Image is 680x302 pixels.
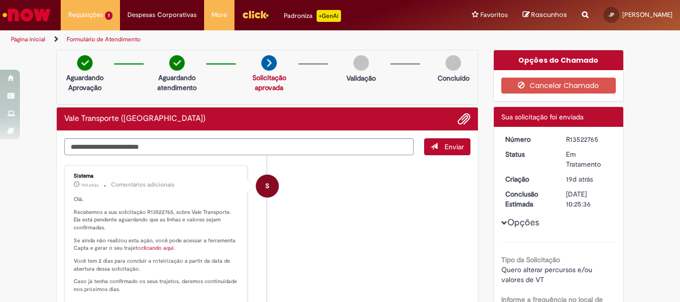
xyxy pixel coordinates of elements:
[566,175,593,184] span: 19d atrás
[457,112,470,125] button: Adicionar anexos
[498,149,559,159] dt: Status
[438,73,469,83] p: Concluído
[622,10,673,19] span: [PERSON_NAME]
[261,55,277,71] img: arrow-next.png
[566,149,612,169] div: Em Tratamento
[74,196,239,203] p: Olá,
[64,138,414,155] textarea: Digite sua mensagem aqui...
[531,10,567,19] span: Rascunhos
[501,112,583,121] span: Sua solicitação foi enviada
[242,7,269,22] img: click_logo_yellow_360x200.png
[566,174,612,184] div: 11/09/2025 14:25:31
[424,138,470,155] button: Enviar
[74,257,239,273] p: Você tem 2 dias para concluir a roteirização a partir da data de abertura dessa solicitação.
[501,255,560,264] b: Tipo da Solicitação
[74,208,239,232] p: Recebemos a sua solicitação R13522765, sobre Vale Transporte. Ela está pendente aguardando que as...
[523,10,567,20] a: Rascunhos
[494,50,624,70] div: Opções do Chamado
[501,78,616,94] button: Cancelar Chamado
[566,189,612,209] div: [DATE] 10:25:36
[353,55,369,71] img: img-circle-grey.png
[317,10,341,22] p: +GenAi
[153,73,201,93] p: Aguardando atendimento
[74,237,239,252] p: Se ainda não realizou esta ação, você pode acessar a ferramenta Capta e gerar o seu trajeto
[61,73,109,93] p: Aguardando Aprovação
[284,10,341,22] div: Padroniza
[74,173,239,179] div: Sistema
[127,10,197,20] span: Despesas Corporativas
[68,10,103,20] span: Requisições
[212,10,227,20] span: More
[74,278,239,293] p: Caso já tenha confirmado os seus trajetos, daremos continuidade nos próximos dias.
[7,30,446,49] ul: Trilhas de página
[256,175,279,198] div: System
[111,181,175,189] small: Comentários adicionais
[498,189,559,209] dt: Conclusão Estimada
[105,11,113,20] span: 1
[498,134,559,144] dt: Número
[81,182,99,188] time: 11/09/2025 14:25:35
[64,114,206,123] h2: Vale Transporte (VT) Histórico de tíquete
[11,35,45,43] a: Página inicial
[252,73,286,92] a: Solicitação aprovada
[141,244,175,252] a: clicando aqui.
[77,55,93,71] img: check-circle-green.png
[445,142,464,151] span: Enviar
[446,55,461,71] img: img-circle-grey.png
[566,175,593,184] time: 11/09/2025 14:25:31
[81,182,99,188] span: 19d atrás
[169,55,185,71] img: check-circle-green.png
[501,265,594,284] span: Quero alterar percursos e/ou valores de VT
[346,73,376,83] p: Validação
[566,134,612,144] div: R13522765
[265,174,269,198] span: S
[609,11,614,18] span: JP
[480,10,508,20] span: Favoritos
[67,35,140,43] a: Formulário de Atendimento
[1,5,52,25] img: ServiceNow
[498,174,559,184] dt: Criação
